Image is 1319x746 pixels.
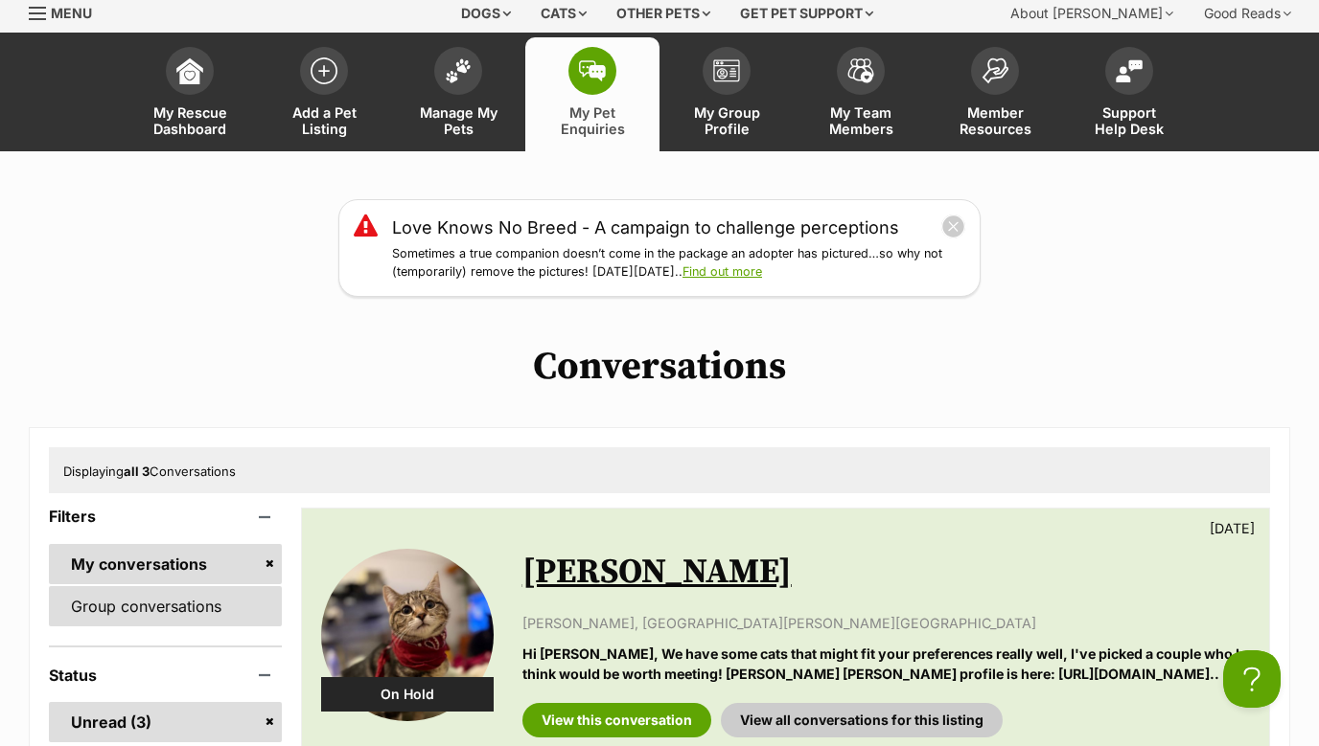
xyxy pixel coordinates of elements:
span: Displaying Conversations [63,463,236,479]
header: Status [49,667,282,684]
a: View this conversation [522,703,711,737]
iframe: Help Scout Beacon - Open [1223,650,1281,708]
a: Find out more [683,264,762,279]
span: Manage My Pets [415,104,501,137]
p: [DATE] [1210,518,1255,538]
a: My Rescue Dashboard [123,37,257,151]
img: manage-my-pets-icon-02211641906a0b7f246fdf0571729dbe1e7629f14944591b6c1af311fb30b64b.svg [445,58,472,83]
a: My conversations [49,544,282,584]
span: Member Resources [952,104,1038,137]
span: My Rescue Dashboard [147,104,233,137]
a: Add a Pet Listing [257,37,391,151]
span: My Pet Enquiries [549,104,636,137]
a: My Group Profile [659,37,794,151]
img: help-desk-icon-fdf02630f3aa405de69fd3d07c3f3aa587a6932b1a1747fa1d2bba05be0121f9.svg [1116,59,1143,82]
a: View all conversations for this listing [721,703,1003,737]
a: Group conversations [49,586,282,626]
img: member-resources-icon-8e73f808a243e03378d46382f2149f9095a855e16c252ad45f914b54edf8863c.svg [982,57,1008,83]
img: pet-enquiries-icon-7e3ad2cf08bfb03b45e93fb7055b45f3efa6380592205ae92323e6603595dc1f.svg [579,60,606,81]
div: On Hold [321,677,494,712]
p: [PERSON_NAME], [GEOGRAPHIC_DATA][PERSON_NAME][GEOGRAPHIC_DATA] [522,613,1250,633]
p: Sometimes a true companion doesn’t come in the package an adopter has pictured…so why not (tempor... [392,245,965,282]
a: [PERSON_NAME] [522,551,792,594]
span: Add a Pet Listing [281,104,367,137]
a: Member Resources [928,37,1062,151]
header: Filters [49,508,282,525]
span: My Team Members [818,104,904,137]
p: Hi [PERSON_NAME], We have some cats that might fit your preferences really well, I've picked a co... [522,644,1250,685]
a: Love Knows No Breed - A campaign to challenge perceptions [392,215,899,240]
span: My Group Profile [683,104,770,137]
a: Unread (3) [49,702,282,742]
img: Bebe Mewell [321,549,494,721]
a: Manage My Pets [391,37,525,151]
img: team-members-icon-5396bd8760b3fe7c0b43da4ab00e1e3bb1a5d9ba89233759b79545d2d3fc5d0d.svg [847,58,874,83]
span: Support Help Desk [1086,104,1172,137]
a: My Team Members [794,37,928,151]
span: Menu [51,5,92,21]
img: add-pet-listing-icon-0afa8454b4691262ce3f59096e99ab1cd57d4a30225e0717b998d2c9b9846f56.svg [311,57,337,84]
strong: all 3 [124,463,150,479]
img: group-profile-icon-3fa3cf56718a62981997c0bc7e787c4b2cf8bcc04b72c1350f741eb67cf2f40e.svg [713,59,740,82]
a: Support Help Desk [1062,37,1196,151]
img: dashboard-icon-eb2f2d2d3e046f16d808141f083e7271f6b2e854fb5c12c21221c1fb7104beca.svg [176,57,203,84]
button: close [941,215,965,238]
a: My Pet Enquiries [525,37,659,151]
